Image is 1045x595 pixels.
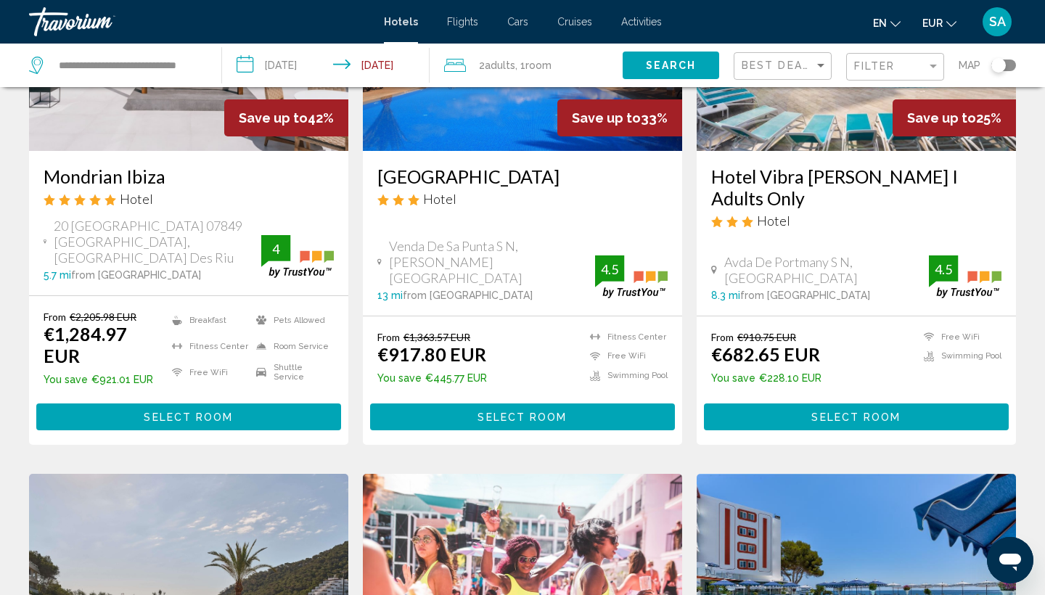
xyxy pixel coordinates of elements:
span: From [377,331,400,343]
span: 20 [GEOGRAPHIC_DATA] 07849 [GEOGRAPHIC_DATA], [GEOGRAPHIC_DATA] Des Riu [54,218,261,266]
span: EUR [922,17,943,29]
p: €921.01 EUR [44,374,165,385]
li: Pets Allowed [249,311,334,329]
span: Avda De Portmany S N, [GEOGRAPHIC_DATA] [724,254,929,286]
a: Cars [507,16,528,28]
span: from [GEOGRAPHIC_DATA] [740,290,870,301]
li: Breakfast [165,311,250,329]
ins: €682.65 EUR [711,343,820,365]
button: Search [623,52,719,78]
button: Travelers: 2 adults, 0 children [430,44,623,87]
span: from [GEOGRAPHIC_DATA] [403,290,533,301]
button: Check-in date: Sep 24, 2025 Check-out date: Sep 29, 2025 [222,44,430,87]
a: Select Room [370,407,675,423]
span: Select Room [811,411,901,423]
span: Map [959,55,980,75]
mat-select: Sort by [742,60,827,73]
li: Swimming Pool [917,350,1001,363]
span: From [44,311,66,323]
span: You save [711,372,755,384]
li: Room Service [249,337,334,356]
div: 4.5 [595,260,624,278]
del: €1,363.57 EUR [403,331,470,343]
div: 42% [224,99,348,136]
span: Select Room [144,411,233,423]
div: 3 star Hotel [711,213,1001,229]
span: 13 mi [377,290,403,301]
span: Save up to [572,110,641,126]
span: SA [989,15,1006,29]
span: Save up to [907,110,976,126]
button: Filter [846,52,944,82]
span: 2 [479,55,515,75]
li: Fitness Center [583,331,668,343]
span: en [873,17,887,29]
a: Hotel Vibra [PERSON_NAME] I Adults Only [711,165,1001,209]
button: Select Room [704,403,1009,430]
li: Free WiFi [165,363,250,382]
li: Free WiFi [583,350,668,363]
li: Shuttle Service [249,363,334,382]
ins: €1,284.97 EUR [44,323,127,366]
a: Travorium [29,7,369,36]
span: From [711,331,734,343]
a: Select Room [704,407,1009,423]
p: €228.10 EUR [711,372,821,384]
li: Free WiFi [917,331,1001,343]
span: Save up to [239,110,308,126]
span: Best Deals [742,59,818,71]
a: Activities [621,16,662,28]
button: User Menu [978,7,1016,37]
a: Cruises [557,16,592,28]
a: Flights [447,16,478,28]
iframe: Bouton de lancement de la fenêtre de messagerie [987,537,1033,583]
a: Hotels [384,16,418,28]
span: , 1 [515,55,552,75]
span: Select Room [478,411,567,423]
img: trustyou-badge.svg [261,235,334,278]
li: Fitness Center [165,337,250,356]
span: 8.3 mi [711,290,740,301]
div: 4 [261,240,290,258]
div: 3 star Hotel [377,191,668,207]
span: Adults [485,59,515,71]
span: Filter [854,60,896,72]
div: 33% [557,99,682,136]
span: Venda De Sa Punta S N, [PERSON_NAME][GEOGRAPHIC_DATA] [389,238,595,286]
span: Room [525,59,552,71]
span: from [GEOGRAPHIC_DATA] [71,269,201,281]
img: trustyou-badge.svg [595,255,668,298]
div: 4.5 [929,260,958,278]
span: Hotel [120,191,153,207]
button: Change language [873,12,901,33]
div: 25% [893,99,1016,136]
p: €445.77 EUR [377,372,487,384]
button: Select Room [370,403,675,430]
button: Select Room [36,403,341,430]
del: €2,205.98 EUR [70,311,136,323]
a: Select Room [36,407,341,423]
button: Change currency [922,12,956,33]
del: €910.75 EUR [737,331,796,343]
ins: €917.80 EUR [377,343,486,365]
span: 5.7 mi [44,269,71,281]
li: Swimming Pool [583,369,668,382]
span: Hotel [423,191,456,207]
button: Toggle map [980,59,1016,72]
a: [GEOGRAPHIC_DATA] [377,165,668,187]
div: 5 star Hotel [44,191,334,207]
a: Mondrian Ibiza [44,165,334,187]
span: You save [377,372,422,384]
img: trustyou-badge.svg [929,255,1001,298]
span: You save [44,374,88,385]
span: Search [646,60,697,72]
span: Hotel [757,213,790,229]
